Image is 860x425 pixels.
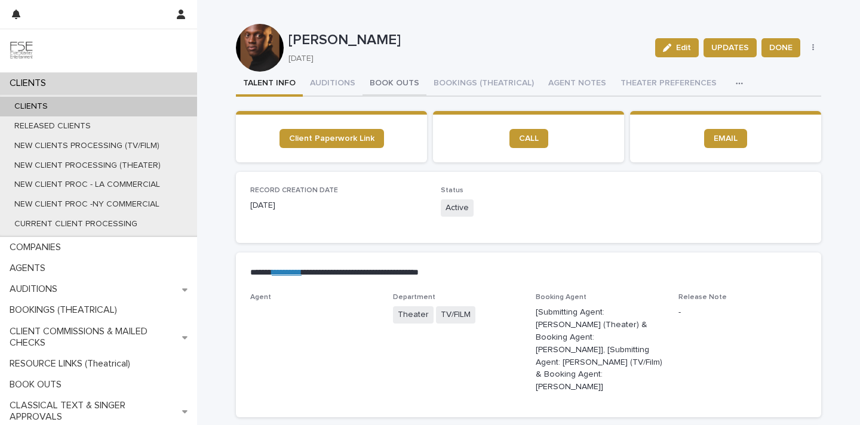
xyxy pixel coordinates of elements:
p: CLASSICAL TEXT & SINGER APPROVALS [5,400,182,423]
a: Client Paperwork Link [279,129,384,148]
span: Theater [393,306,434,324]
button: TALENT INFO [236,72,303,97]
p: CURRENT CLIENT PROCESSING [5,219,147,229]
p: BOOK OUTS [5,379,71,390]
p: CLIENTS [5,101,57,112]
p: CLIENT COMMISSIONS & MAILED CHECKS [5,326,182,349]
span: TV/FILM [436,306,475,324]
img: 9JgRvJ3ETPGCJDhvPVA5 [10,39,33,63]
span: Agent [250,294,271,301]
button: THEATER PREFERENCES [613,72,724,97]
button: AGENT NOTES [541,72,613,97]
span: CALL [519,134,539,143]
p: NEW CLIENT PROCESSING (THEATER) [5,161,170,171]
span: Release Note [678,294,727,301]
button: BOOKINGS (THEATRICAL) [426,72,541,97]
p: NEW CLIENT PROC -NY COMMERCIAL [5,199,169,210]
span: DONE [769,42,793,54]
a: EMAIL [704,129,747,148]
a: CALL [509,129,548,148]
button: AUDITIONS [303,72,363,97]
p: NEW CLIENTS PROCESSING (TV/FILM) [5,141,169,151]
p: RESOURCE LINKS (Theatrical) [5,358,140,369]
span: UPDATES [711,42,749,54]
span: Client Paperwork Link [289,134,374,143]
span: Booking Agent [536,294,586,301]
span: Active [441,199,474,217]
button: DONE [761,38,800,57]
p: RELEASED CLIENTS [5,121,100,131]
p: AUDITIONS [5,284,67,295]
p: [DATE] [288,54,641,64]
p: CLIENTS [5,78,56,89]
span: Edit [676,44,691,52]
span: RECORD CREATION DATE [250,187,338,194]
span: Department [393,294,435,301]
span: EMAIL [714,134,738,143]
p: NEW CLIENT PROC - LA COMMERCIAL [5,180,170,190]
button: Edit [655,38,699,57]
button: UPDATES [704,38,757,57]
p: BOOKINGS (THEATRICAL) [5,304,127,316]
span: Status [441,187,463,194]
p: [DATE] [250,199,426,212]
p: [PERSON_NAME] [288,32,646,49]
p: COMPANIES [5,242,70,253]
button: BOOK OUTS [363,72,426,97]
p: AGENTS [5,263,55,274]
p: [Submitting Agent: [PERSON_NAME] (Theater) & Booking Agent: [PERSON_NAME]], [Submitting Agent: [P... [536,306,664,393]
p: - [678,306,807,319]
